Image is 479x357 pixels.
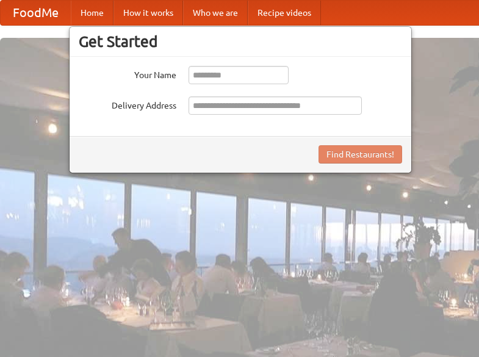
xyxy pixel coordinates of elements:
[113,1,183,25] a: How it works
[71,1,113,25] a: Home
[79,96,176,112] label: Delivery Address
[248,1,321,25] a: Recipe videos
[1,1,71,25] a: FoodMe
[183,1,248,25] a: Who we are
[319,145,402,164] button: Find Restaurants!
[79,32,402,51] h3: Get Started
[79,66,176,81] label: Your Name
